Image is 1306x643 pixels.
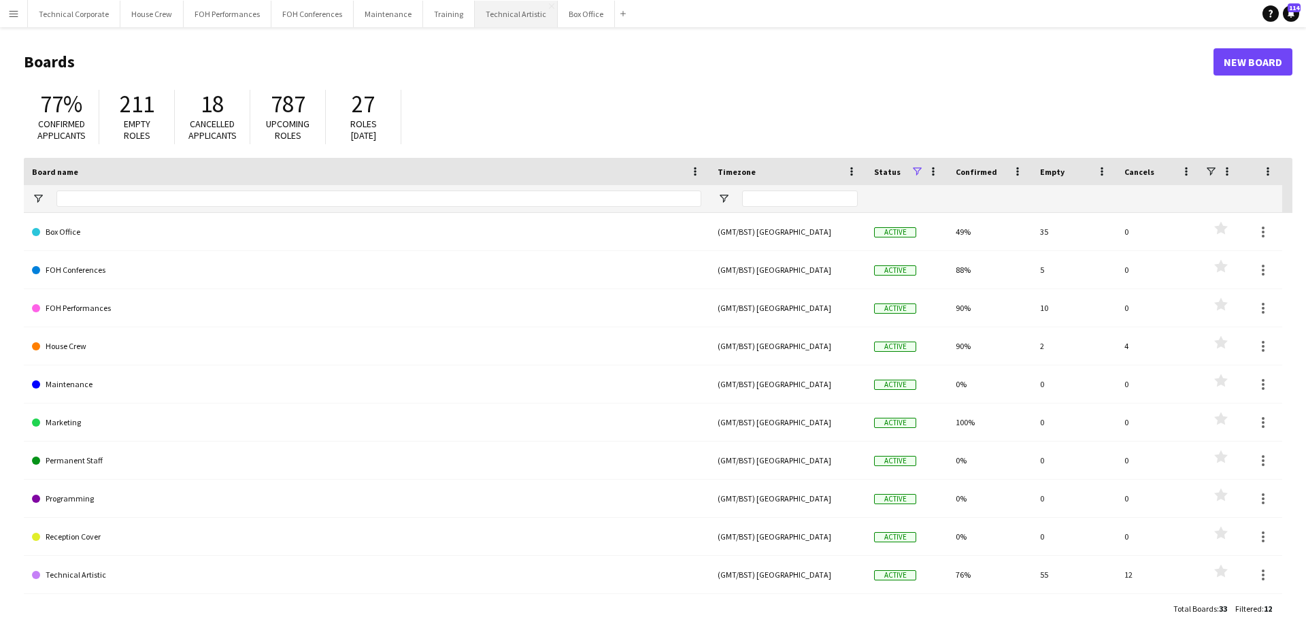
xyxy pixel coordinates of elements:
[1032,594,1116,631] div: 104
[874,532,916,542] span: Active
[32,365,701,403] a: Maintenance
[718,193,730,205] button: Open Filter Menu
[948,289,1032,327] div: 90%
[874,570,916,580] span: Active
[37,118,86,142] span: Confirmed applicants
[874,227,916,237] span: Active
[709,556,866,593] div: (GMT/BST) [GEOGRAPHIC_DATA]
[1116,289,1201,327] div: 0
[1116,213,1201,250] div: 0
[558,1,615,27] button: Box Office
[1032,289,1116,327] div: 10
[32,193,44,205] button: Open Filter Menu
[709,251,866,288] div: (GMT/BST) [GEOGRAPHIC_DATA]
[1032,518,1116,555] div: 0
[40,89,82,119] span: 77%
[1235,604,1262,614] span: Filtered
[948,251,1032,288] div: 88%
[56,191,701,207] input: Board name Filter Input
[1116,480,1201,517] div: 0
[32,480,701,518] a: Programming
[948,594,1032,631] div: 68%
[32,442,701,480] a: Permanent Staff
[271,1,354,27] button: FOH Conferences
[475,1,558,27] button: Technical Artistic
[709,594,866,631] div: (GMT/BST) [GEOGRAPHIC_DATA]
[32,594,701,632] a: Technical Corporate
[1116,403,1201,441] div: 0
[1040,167,1065,177] span: Empty
[32,556,701,594] a: Technical Artistic
[1032,480,1116,517] div: 0
[1124,167,1154,177] span: Cancels
[874,418,916,428] span: Active
[1235,595,1272,622] div: :
[1213,48,1292,76] a: New Board
[32,518,701,556] a: Reception Cover
[948,213,1032,250] div: 49%
[1283,5,1299,22] a: 114
[1219,604,1227,614] span: 33
[709,480,866,517] div: (GMT/BST) [GEOGRAPHIC_DATA]
[709,327,866,365] div: (GMT/BST) [GEOGRAPHIC_DATA]
[32,289,701,327] a: FOH Performances
[266,118,309,142] span: Upcoming roles
[1032,442,1116,479] div: 0
[350,118,377,142] span: Roles [DATE]
[201,89,224,119] span: 18
[188,118,237,142] span: Cancelled applicants
[271,89,305,119] span: 787
[1264,604,1272,614] span: 12
[948,365,1032,403] div: 0%
[24,52,1213,72] h1: Boards
[1116,442,1201,479] div: 0
[709,365,866,403] div: (GMT/BST) [GEOGRAPHIC_DATA]
[1173,595,1227,622] div: :
[1032,327,1116,365] div: 2
[1032,213,1116,250] div: 35
[1116,518,1201,555] div: 0
[874,380,916,390] span: Active
[874,167,901,177] span: Status
[423,1,475,27] button: Training
[874,303,916,314] span: Active
[28,1,120,27] button: Technical Corporate
[1288,3,1301,12] span: 114
[718,167,756,177] span: Timezone
[32,167,78,177] span: Board name
[742,191,858,207] input: Timezone Filter Input
[124,118,150,142] span: Empty roles
[948,403,1032,441] div: 100%
[1032,365,1116,403] div: 0
[120,1,184,27] button: House Crew
[1116,251,1201,288] div: 0
[874,456,916,466] span: Active
[1032,251,1116,288] div: 5
[709,518,866,555] div: (GMT/BST) [GEOGRAPHIC_DATA]
[1116,365,1201,403] div: 0
[32,213,701,251] a: Box Office
[1032,556,1116,593] div: 55
[874,265,916,276] span: Active
[352,89,375,119] span: 27
[709,442,866,479] div: (GMT/BST) [GEOGRAPHIC_DATA]
[1173,604,1217,614] span: Total Boards
[948,480,1032,517] div: 0%
[709,289,866,327] div: (GMT/BST) [GEOGRAPHIC_DATA]
[32,327,701,365] a: House Crew
[948,327,1032,365] div: 90%
[956,167,997,177] span: Confirmed
[1116,594,1201,631] div: 2
[948,556,1032,593] div: 76%
[874,494,916,504] span: Active
[120,89,154,119] span: 211
[354,1,423,27] button: Maintenance
[874,342,916,352] span: Active
[709,213,866,250] div: (GMT/BST) [GEOGRAPHIC_DATA]
[948,442,1032,479] div: 0%
[1116,327,1201,365] div: 4
[709,403,866,441] div: (GMT/BST) [GEOGRAPHIC_DATA]
[1116,556,1201,593] div: 12
[1032,403,1116,441] div: 0
[32,403,701,442] a: Marketing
